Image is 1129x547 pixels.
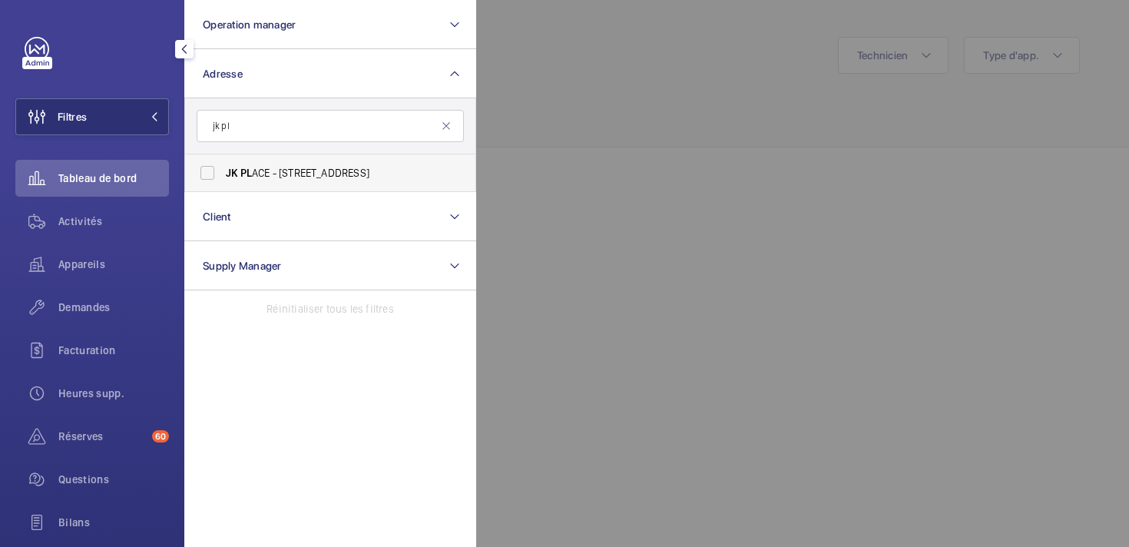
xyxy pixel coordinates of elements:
span: Bilans [58,515,169,530]
span: Facturation [58,343,169,358]
span: Activités [58,214,169,229]
span: Tableau de bord [58,171,169,186]
span: Appareils [58,257,169,272]
button: Filtres [15,98,169,135]
span: Heures supp. [58,386,169,401]
span: Réserves [58,429,146,444]
span: Demandes [58,300,169,315]
span: Questions [58,472,169,487]
span: Filtres [58,109,87,124]
span: 60 [152,430,169,443]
